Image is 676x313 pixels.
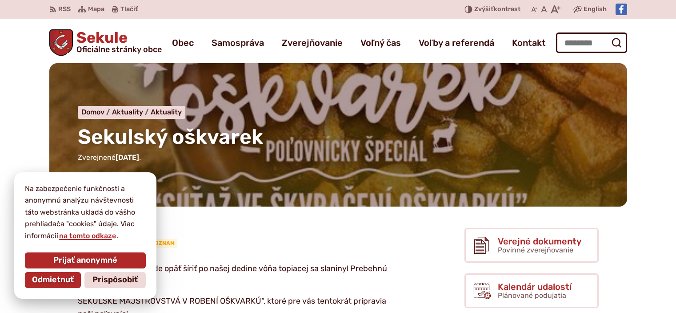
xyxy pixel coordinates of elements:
[81,108,104,116] span: Domov
[76,45,162,53] span: Oficiálne stránky obce
[78,125,263,149] span: Sekulský oškvarek
[92,275,138,285] span: Prispôsobiť
[512,30,546,55] a: Kontakt
[81,108,112,116] a: Domov
[49,29,162,56] a: Logo Sekule, prejsť na domovskú stránku.
[32,275,74,285] span: Odmietnuť
[498,282,572,292] span: Kalendár udalostí
[49,29,73,56] img: Prejsť na domovskú stránku
[464,273,599,308] a: Kalendár udalostí Plánované podujatia
[474,5,494,13] span: Zvýšiť
[88,4,104,15] span: Mapa
[25,272,81,288] button: Odmietnuť
[112,108,143,116] span: Aktuality
[58,232,117,240] a: na tomto odkaze
[78,152,599,163] p: Zverejnené .
[419,30,494,55] a: Voľby a referendá
[25,183,146,242] p: Na zabezpečenie funkčnosti a anonymnú analýzu návštevnosti táto webstránka ukladá do vášho prehli...
[498,246,573,254] span: Povinné zverejňovanie
[616,4,627,15] img: Prejsť na Facebook stránku
[498,236,581,246] span: Verejné dokumenty
[172,30,194,55] a: Obec
[25,252,146,268] button: Prijať anonymné
[116,153,139,162] span: [DATE]
[152,239,177,248] a: Oznam
[84,272,146,288] button: Prispôsobiť
[498,291,566,300] span: Plánované podujatia
[58,4,71,15] span: RSS
[212,30,264,55] a: Samospráva
[584,4,607,15] span: English
[120,6,138,13] span: Tlačiť
[282,30,343,55] a: Zverejňovanie
[73,30,162,53] span: Sekule
[582,4,608,15] a: English
[112,108,151,116] a: Aktuality
[360,30,401,55] a: Voľný čas
[474,6,520,13] span: kontrast
[78,262,393,289] p: Už túto [DATE] sa bude opäť šíriť po našej dedine vôňa topiacej sa slaniny! Prebehnú totiž už „TR...
[53,256,117,265] span: Prijať anonymné
[464,228,599,263] a: Verejné dokumenty Povinné zverejňovanie
[151,108,182,116] a: Aktuality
